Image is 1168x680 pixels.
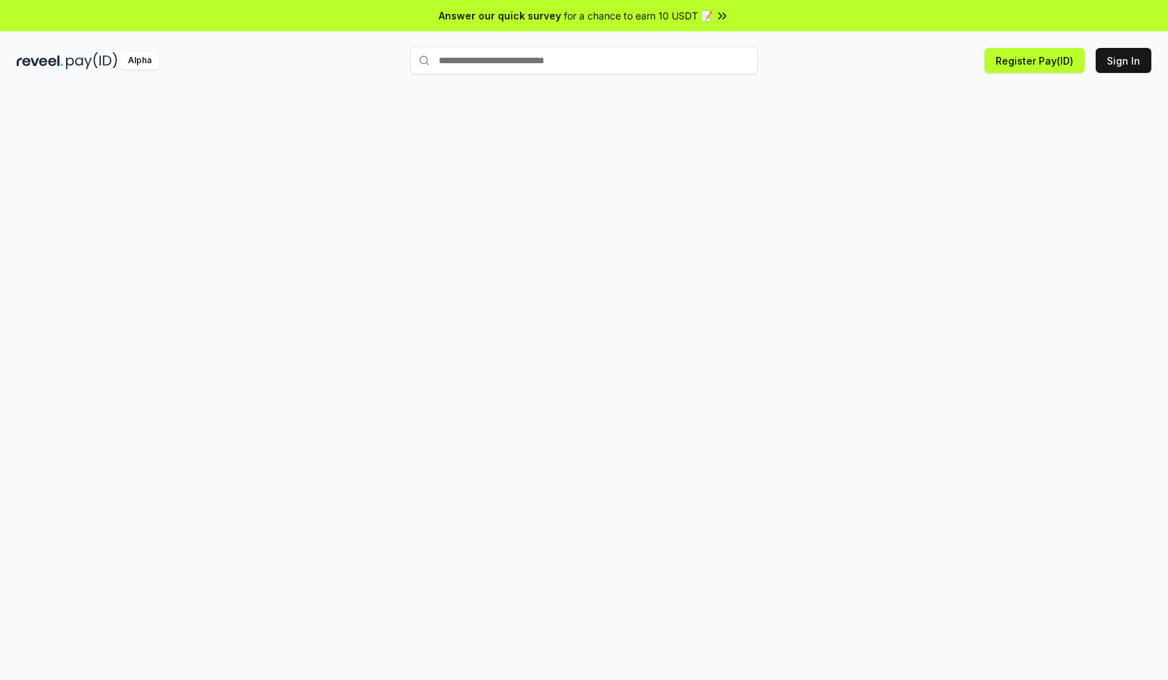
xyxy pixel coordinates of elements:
[1096,48,1151,73] button: Sign In
[17,52,63,69] img: reveel_dark
[564,8,713,23] span: for a chance to earn 10 USDT 📝
[120,52,159,69] div: Alpha
[984,48,1085,73] button: Register Pay(ID)
[66,52,117,69] img: pay_id
[439,8,561,23] span: Answer our quick survey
